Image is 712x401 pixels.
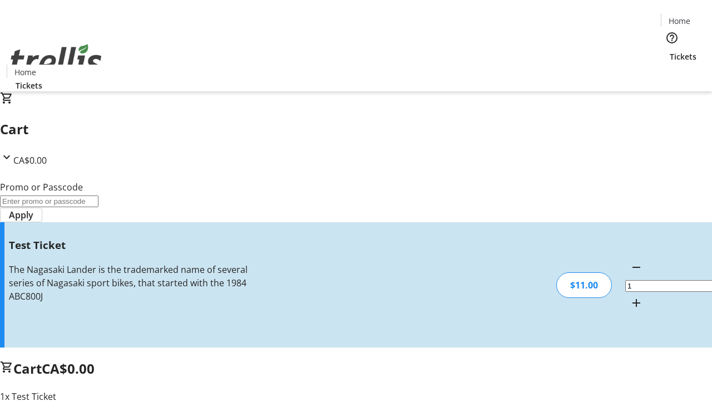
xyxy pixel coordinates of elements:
img: Orient E2E Organization qZZYhsQYOi's Logo [7,32,106,87]
a: Home [661,15,697,27]
span: CA$0.00 [13,154,47,167]
button: Increment by one [625,292,647,314]
button: Decrement by one [625,256,647,278]
div: The Nagasaki Lander is the trademarked name of several series of Nagasaki sport bikes, that start... [9,263,252,303]
a: Tickets [661,51,705,62]
span: Home [14,66,36,78]
button: Cart [661,62,683,85]
span: Tickets [670,51,696,62]
span: Home [669,15,690,27]
span: Tickets [16,80,42,91]
h3: Test Ticket [9,237,252,253]
span: CA$0.00 [42,359,95,378]
div: $11.00 [556,272,612,298]
a: Home [7,66,43,78]
button: Help [661,27,683,49]
span: Apply [9,208,33,222]
a: Tickets [7,80,51,91]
